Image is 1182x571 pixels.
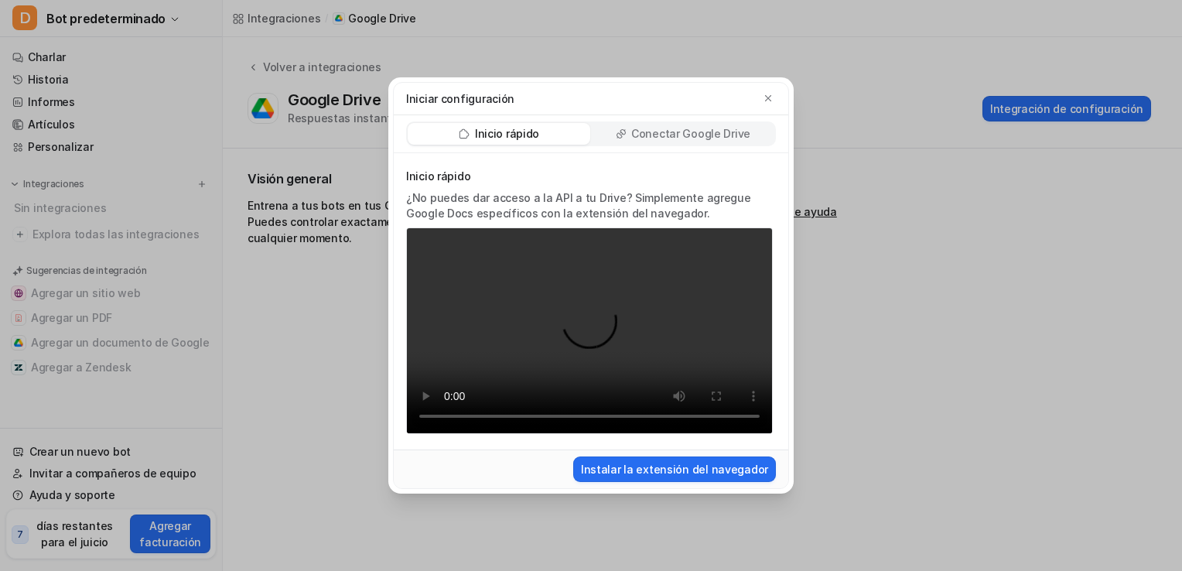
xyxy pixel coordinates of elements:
p: Inicio rápido [475,126,539,142]
p: Inicio rápido [406,169,773,184]
p: Iniciar configuración [406,91,514,107]
p: Conectar Google Drive [631,126,750,142]
button: Instalar la extensión del navegador [573,456,776,482]
p: ¿No puedes dar acceso a la API a tu Drive? Simplemente agregue Google Docs específicos con la ext... [406,190,773,221]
